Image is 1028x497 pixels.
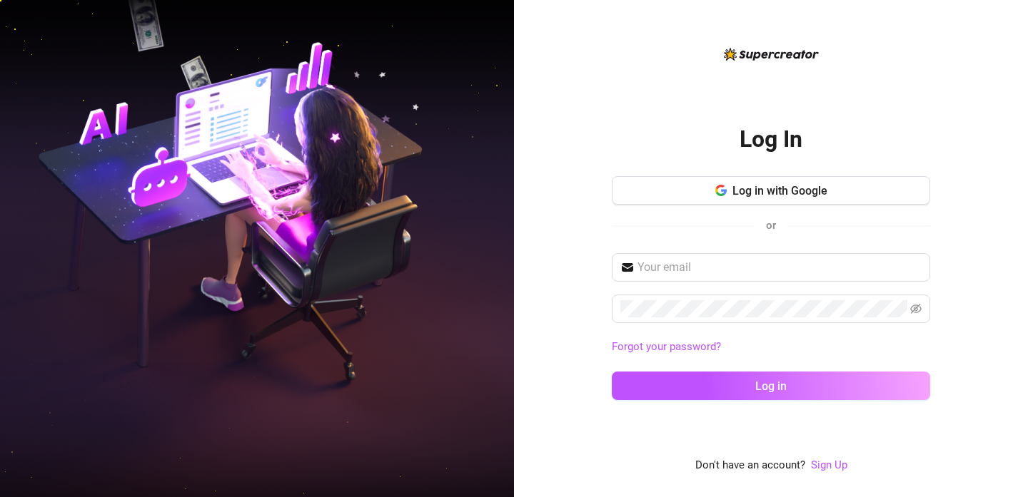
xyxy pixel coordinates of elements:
button: Log in with Google [612,176,930,205]
span: Log in with Google [732,184,827,198]
span: or [766,219,776,232]
input: Your email [638,259,922,276]
button: Log in [612,372,930,400]
span: eye-invisible [910,303,922,314]
a: Forgot your password? [612,339,930,356]
a: Sign Up [811,458,847,471]
a: Sign Up [811,457,847,474]
img: logo-BBDzfeDw.svg [724,48,819,61]
h2: Log In [740,125,802,154]
a: Forgot your password? [612,340,721,353]
span: Don't have an account? [695,457,805,474]
span: Log in [755,379,787,393]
